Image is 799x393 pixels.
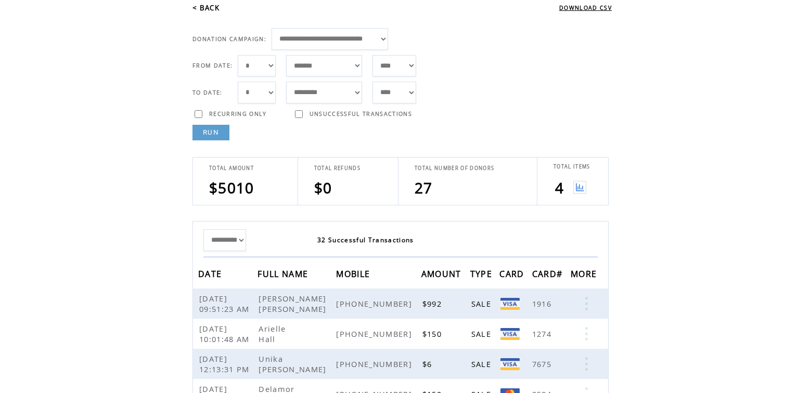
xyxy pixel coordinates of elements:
[192,62,233,69] span: FROM DATE:
[415,165,494,172] span: TOTAL NUMBER OF DONORS
[192,89,223,96] span: TO DATE:
[471,298,494,309] span: SALE
[199,323,252,344] span: [DATE] 10:01:48 AM
[500,358,520,370] img: Visa
[317,235,414,244] span: 32 Successful Transactions
[532,266,565,285] span: CARD#
[553,163,590,170] span: TOTAL ITEMS
[421,270,464,277] a: AMOUNT
[336,359,415,369] span: [PHONE_NUMBER]
[471,359,494,369] span: SALE
[499,266,526,285] span: CARD
[198,270,224,277] a: DATE
[422,329,444,339] span: $150
[199,353,252,374] span: [DATE] 12:13:31 PM
[532,359,554,369] span: 7675
[422,298,444,309] span: $992
[257,270,311,277] a: FULL NAME
[336,266,372,285] span: MOBILE
[532,329,554,339] span: 1274
[192,3,220,12] a: < BACK
[314,178,332,198] span: $0
[471,329,494,339] span: SALE
[415,178,433,198] span: 27
[209,178,254,198] span: $5010
[259,323,286,344] span: Arielle Hall
[573,181,586,194] img: View graph
[499,270,526,277] a: CARD
[209,110,267,117] span: RECURRING ONLY
[310,110,412,117] span: UNSUCCESSFUL TRANSACTIONS
[532,270,565,277] a: CARD#
[314,165,360,172] span: TOTAL REFUNDS
[198,266,224,285] span: DATE
[500,298,520,310] img: Visa
[422,359,435,369] span: $6
[257,266,311,285] span: FULL NAME
[199,293,252,314] span: [DATE] 09:51:23 AM
[336,298,415,309] span: [PHONE_NUMBER]
[555,178,564,198] span: 4
[209,165,254,172] span: TOTAL AMOUNT
[500,328,520,340] img: Visa
[259,353,329,374] span: Unika [PERSON_NAME]
[192,35,266,43] span: DONATION CAMPAIGN:
[336,329,415,339] span: [PHONE_NUMBER]
[336,270,372,277] a: MOBILE
[470,266,495,285] span: TYPE
[571,266,599,285] span: MORE
[470,270,495,277] a: TYPE
[532,298,554,309] span: 1916
[192,125,229,140] a: RUN
[559,4,612,11] a: DOWNLOAD CSV
[421,266,464,285] span: AMOUNT
[259,293,329,314] span: [PERSON_NAME] [PERSON_NAME]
